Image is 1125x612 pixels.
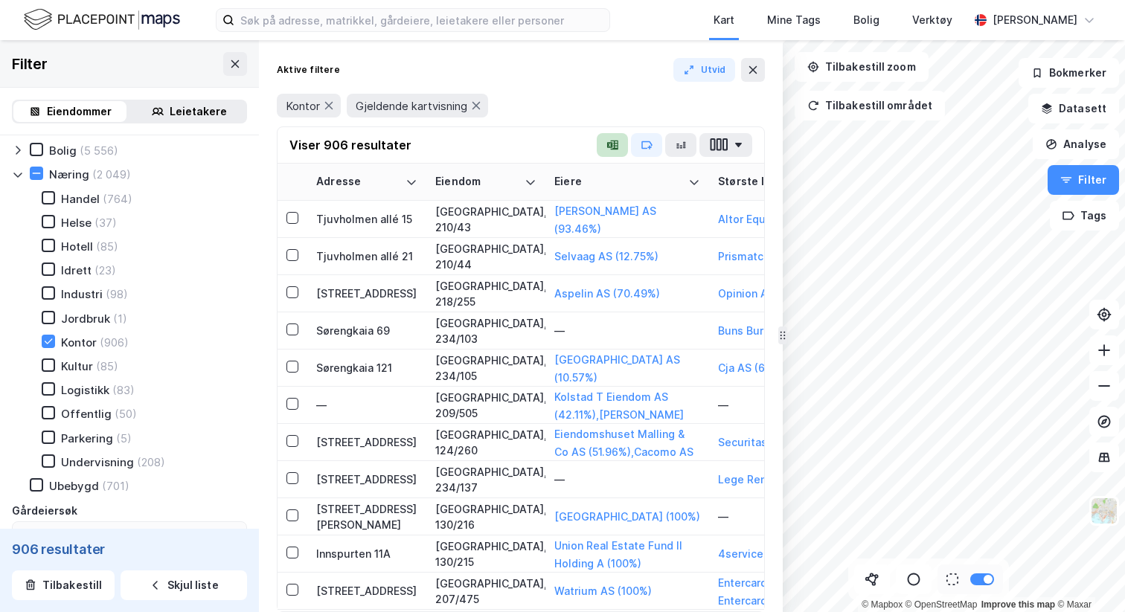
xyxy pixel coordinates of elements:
div: [GEOGRAPHIC_DATA], 130/215 [435,538,536,570]
div: Tjuvholmen allé 15 [316,211,417,227]
div: Gårdeiersøk [12,502,77,520]
button: Skjul liste [121,570,247,600]
div: Aktive filtere [277,64,340,76]
div: [STREET_ADDRESS] [316,471,417,487]
div: Offentlig [61,407,112,421]
div: [GEOGRAPHIC_DATA], 234/105 [435,352,536,384]
div: [GEOGRAPHIC_DATA], 124/260 [435,427,536,458]
div: Adresse [316,175,400,189]
div: Hotell [61,239,93,254]
input: Søk på adresse, matrikkel, gårdeiere, leietakere eller personer [234,9,609,31]
div: Innspurten 11A [316,546,417,561]
div: Jordbruk [61,312,110,326]
div: Eiere [554,175,682,189]
div: — [718,509,864,524]
button: Tilbakestill området [795,91,945,120]
div: (23) [94,263,116,277]
div: [GEOGRAPHIC_DATA], 209/505 [435,390,536,421]
div: (701) [102,479,129,493]
div: [PERSON_NAME] [993,11,1077,29]
div: (83) [112,383,135,397]
div: Kontrollprogram for chat [1051,541,1125,612]
a: Improve this map [981,599,1055,610]
div: (85) [96,359,118,373]
div: Kart [714,11,734,29]
div: (98) [106,287,128,301]
img: logo.f888ab2527a4732fd821a326f86c7f29.svg [24,7,180,33]
div: [GEOGRAPHIC_DATA], 207/475 [435,576,536,607]
div: (208) [137,455,165,469]
div: Største leietaker [718,175,846,189]
div: — [316,397,417,413]
div: [GEOGRAPHIC_DATA], 130/216 [435,501,536,532]
div: [STREET_ADDRESS] [316,583,417,599]
div: Ubebygd [49,479,99,493]
div: (85) [96,239,118,254]
button: Tags [1050,201,1119,231]
div: — [554,323,700,338]
a: Mapbox [862,599,903,610]
div: (906) [100,335,129,350]
div: [STREET_ADDRESS] [316,434,417,450]
iframe: Chat Widget [1051,541,1125,612]
img: Z [1090,497,1118,525]
div: [GEOGRAPHIC_DATA], 234/137 [435,464,536,495]
div: Mine Tags [767,11,821,29]
button: Datasett [1028,94,1119,123]
div: Eiendommer [47,103,112,120]
div: Handel [61,192,100,206]
a: OpenStreetMap [906,599,978,610]
div: [GEOGRAPHIC_DATA], 234/103 [435,315,536,347]
button: Tilbakestill zoom [795,52,929,82]
button: Utvid [673,58,736,82]
div: Undervisning [61,455,134,469]
div: Sørengkaia 69 [316,323,417,338]
span: Gjeldende kartvisning [356,99,467,113]
div: Logistikk [61,383,109,397]
div: Bolig [49,144,77,158]
div: [STREET_ADDRESS] [316,286,417,301]
div: [GEOGRAPHIC_DATA], 210/44 [435,241,536,272]
div: Tjuvholmen allé 21 [316,248,417,264]
div: Viser 906 resultater [289,136,411,154]
div: (5) [116,431,132,445]
button: Analyse [1033,129,1119,159]
div: Sørengkaia 121 [316,360,417,376]
div: (764) [103,192,132,206]
div: — [554,471,700,487]
button: Tilbakestill [12,570,115,600]
div: [STREET_ADDRESS][PERSON_NAME] [316,501,417,532]
div: Bolig [853,11,879,29]
div: Idrett [61,263,92,277]
div: Filter [12,52,48,76]
div: Verktøy [912,11,952,29]
div: Helse [61,216,92,230]
div: (5 556) [80,144,118,158]
div: [GEOGRAPHIC_DATA], 210/43 [435,204,536,235]
button: Filter [1048,165,1119,195]
div: 906 resultater [12,541,247,558]
div: — [718,397,864,413]
div: (50) [115,407,137,421]
div: Kontor [61,335,97,350]
div: Næring [49,167,89,181]
span: Kontor [286,99,320,113]
div: [GEOGRAPHIC_DATA], 218/255 [435,278,536,309]
div: (1) [113,312,127,326]
div: Industri [61,287,103,301]
div: (2 049) [92,167,131,181]
div: Eiendom [435,175,519,189]
div: Kultur [61,359,93,373]
div: (37) [94,216,117,230]
div: Leietakere [170,103,227,120]
div: Parkering [61,431,113,445]
button: Bokmerker [1019,58,1119,88]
